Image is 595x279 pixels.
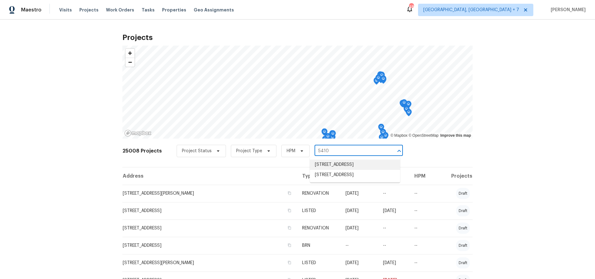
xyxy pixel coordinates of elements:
[329,130,335,140] div: Map marker
[456,240,470,251] div: draft
[124,130,152,137] a: Mapbox homepage
[122,254,297,272] td: [STREET_ADDRESS][PERSON_NAME]
[236,148,262,154] span: Project Type
[378,254,409,272] td: [DATE]
[409,185,434,202] td: --
[287,260,292,265] button: Copy Address
[405,101,412,110] div: Map marker
[297,254,341,272] td: LISTED
[287,225,292,231] button: Copy Address
[409,4,413,10] div: 48
[373,77,380,87] div: Map marker
[297,185,341,202] td: RENOVATION
[406,109,412,118] div: Map marker
[122,167,297,185] th: Address
[409,254,434,272] td: --
[310,160,400,170] li: [STREET_ADDRESS]
[378,185,409,202] td: --
[378,124,384,133] div: Map marker
[379,134,385,144] div: Map marker
[378,202,409,219] td: [DATE]
[456,205,470,216] div: draft
[456,223,470,234] div: draft
[162,7,186,13] span: Properties
[341,254,378,272] td: [DATE]
[375,74,381,84] div: Map marker
[380,75,386,85] div: Map marker
[122,237,297,254] td: [STREET_ADDRESS]
[79,7,99,13] span: Projects
[106,7,134,13] span: Work Orders
[122,148,162,154] h2: 25008 Projects
[341,237,378,254] td: --
[379,72,385,81] div: Map marker
[409,237,434,254] td: --
[126,49,134,58] button: Zoom in
[287,242,292,248] button: Copy Address
[328,136,335,146] div: Map marker
[399,100,406,109] div: Map marker
[341,185,378,202] td: [DATE]
[21,7,42,13] span: Maestro
[142,8,155,12] span: Tasks
[310,170,400,180] li: [STREET_ADDRESS]
[287,148,295,154] span: HPM
[287,208,292,213] button: Copy Address
[409,167,434,185] th: HPM
[315,146,386,156] input: Search projects
[330,130,336,140] div: Map marker
[329,134,336,144] div: Map marker
[297,167,341,185] th: Type
[378,219,409,237] td: --
[434,167,473,185] th: Projects
[409,219,434,237] td: --
[126,58,134,67] button: Zoom out
[380,129,386,138] div: Map marker
[297,237,341,254] td: BRN
[287,190,292,196] button: Copy Address
[59,7,72,13] span: Visits
[122,185,297,202] td: [STREET_ADDRESS][PERSON_NAME]
[408,133,439,138] a: OpenStreetMap
[194,7,234,13] span: Geo Assignments
[378,237,409,254] td: --
[325,133,331,143] div: Map marker
[403,105,410,115] div: Map marker
[377,71,383,81] div: Map marker
[122,34,473,41] h2: Projects
[297,202,341,219] td: LISTED
[297,219,341,237] td: RENOVATION
[456,257,470,268] div: draft
[390,133,408,138] a: Mapbox
[321,128,328,138] div: Map marker
[341,219,378,237] td: [DATE]
[440,133,471,138] a: Improve this map
[341,202,378,219] td: [DATE]
[401,99,407,109] div: Map marker
[182,148,212,154] span: Project Status
[409,202,434,219] td: --
[122,46,473,139] canvas: Map
[122,202,297,219] td: [STREET_ADDRESS]
[423,7,519,13] span: [GEOGRAPHIC_DATA], [GEOGRAPHIC_DATA] + 7
[548,7,586,13] span: [PERSON_NAME]
[456,188,470,199] div: draft
[122,219,297,237] td: [STREET_ADDRESS]
[395,147,403,155] button: Close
